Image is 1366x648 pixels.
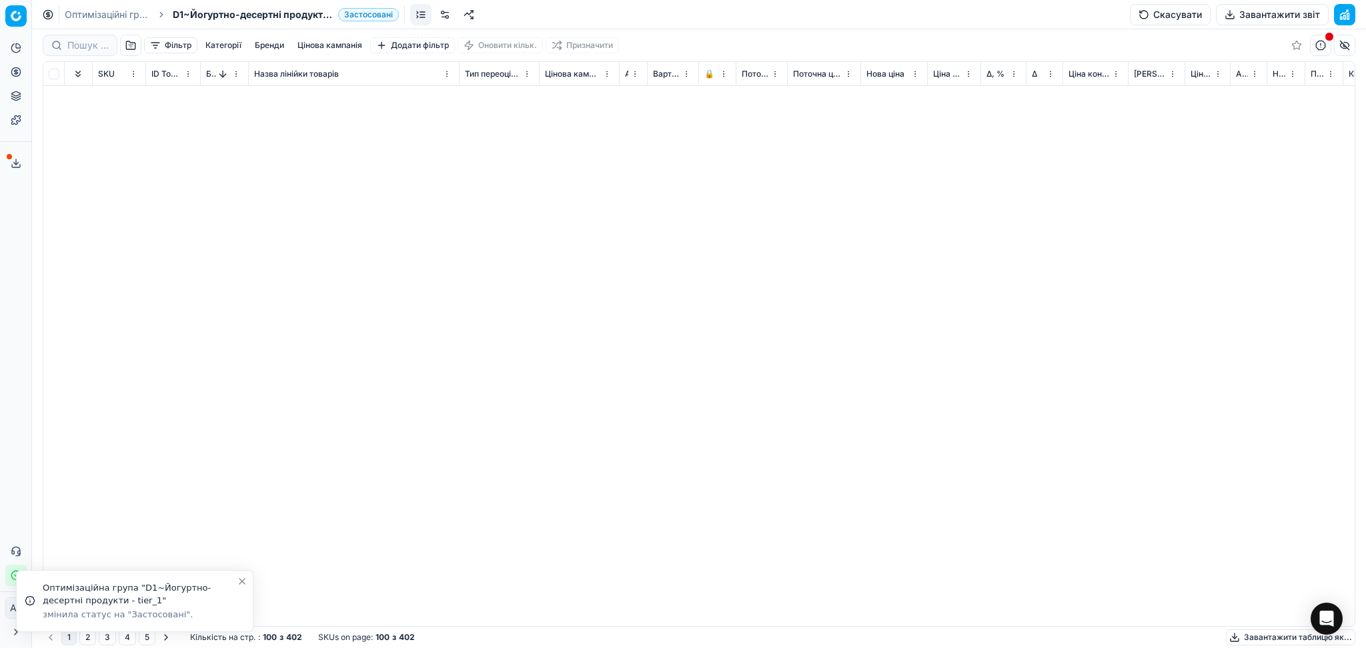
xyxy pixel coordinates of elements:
[173,8,333,21] span: D1~Йогуртно-десертні продукти - tier_1
[200,37,247,53] button: Категорії
[1273,69,1286,79] span: Новий ціновий індекс (Сільпо)
[119,629,136,645] button: 4
[1311,69,1324,79] span: Поточний ціновий індекс (Сільпо)
[399,632,415,643] strong: 402
[286,632,302,643] strong: 402
[234,573,250,589] button: Close toast
[43,629,174,645] nav: pagination
[206,69,216,79] span: Бренди
[1069,69,1109,79] span: Ціна конкурента (Сільпо)
[158,629,174,645] button: Go to next page
[1134,69,1166,79] span: [PERSON_NAME] за 7 днів
[5,597,27,619] button: AK
[458,37,543,53] button: Оновити кільк.
[6,598,26,618] span: AK
[370,37,455,53] button: Додати фільтр
[61,629,77,645] button: 1
[338,8,399,21] span: Застосовані
[546,37,619,53] button: Призначити
[933,69,962,79] span: Ціна з плановою націнкою
[216,67,229,81] button: Sorted by Бренди descending
[65,8,150,21] a: Оптимізаційні групи
[65,8,399,21] nav: breadcrumb
[376,632,390,643] strong: 100
[465,69,520,79] span: Тип переоцінки
[1311,603,1343,635] div: Open Intercom Messenger
[190,632,302,643] div: :
[1226,629,1355,645] button: Завантажити таблицю як...
[625,69,628,79] span: Атрибут товару
[254,69,339,79] span: Назва лінійки товарів
[139,629,155,645] button: 5
[144,37,197,53] button: Фільтр
[793,69,842,79] span: Поточна ціна
[1130,4,1211,25] button: Скасувати
[292,37,368,53] button: Цінова кампанія
[67,39,109,52] input: Пошук по SKU або назві
[79,629,96,645] button: 2
[545,69,600,79] span: Цінова кампанія
[1191,69,1211,79] span: Ціна конкурента (АТБ)
[98,69,115,79] span: SKU
[392,632,396,643] strong: з
[190,632,255,643] span: Кількість на стр.
[704,69,714,79] span: 🔒
[318,632,373,643] span: SKUs on page :
[70,66,86,82] button: Expand all
[263,632,277,643] strong: 100
[43,581,237,607] div: Оптимізаційна група "D1~Йогуртно-десертні продукти - tier_1"
[1236,69,1248,79] span: ABC за доходом
[742,69,768,79] span: Поточна промо ціна
[986,69,1004,79] span: Δ, %
[1032,69,1037,79] span: Δ
[249,37,289,53] button: Бренди
[151,69,181,79] span: ID Товарної лінійки
[1216,4,1329,25] button: Завантажити звіт
[866,69,904,79] span: Нова ціна
[43,629,59,645] button: Go to previous page
[653,69,680,79] span: Вартість
[99,629,116,645] button: 3
[43,609,237,621] div: змінила статус на "Застосовані".
[279,632,283,643] strong: з
[173,8,399,21] span: D1~Йогуртно-десертні продукти - tier_1Застосовані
